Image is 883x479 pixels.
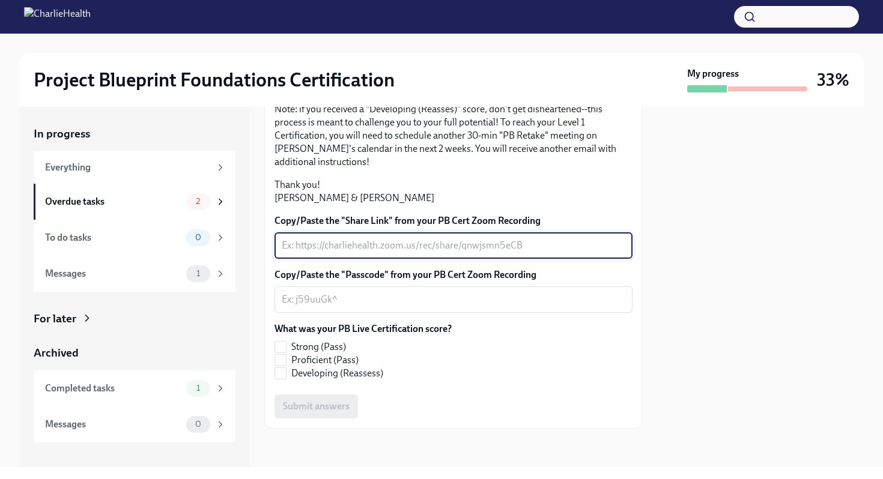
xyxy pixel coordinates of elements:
span: 2 [189,197,207,206]
span: 0 [188,233,208,242]
h2: Project Blueprint Foundations Certification [34,68,395,92]
a: For later [34,311,235,327]
div: Messages [45,267,181,280]
span: Proficient (Pass) [291,354,359,367]
a: Messages1 [34,256,235,292]
span: Strong (Pass) [291,340,346,354]
a: To do tasks0 [34,220,235,256]
a: Archived [34,345,235,361]
label: What was your PB Live Certification score? [275,322,452,336]
span: 1 [189,269,207,278]
strong: My progress [687,67,739,80]
div: For later [34,311,76,327]
label: Copy/Paste the "Passcode" from your PB Cert Zoom Recording [275,268,633,282]
span: 1 [189,384,207,393]
a: Completed tasks1 [34,370,235,406]
div: Overdue tasks [45,195,181,208]
div: Everything [45,161,210,174]
p: Note: if you received a "Developing (Reasses)" score, don't get disheartened--this process is mea... [275,103,633,169]
a: Overdue tasks2 [34,184,235,220]
p: Thank you! [PERSON_NAME] & [PERSON_NAME] [275,178,633,205]
span: Developing (Reassess) [291,367,383,380]
a: In progress [34,126,235,142]
h3: 33% [817,69,849,91]
div: To do tasks [45,231,181,244]
div: Completed tasks [45,382,181,395]
img: CharlieHealth [24,7,91,26]
a: Everything [34,151,235,184]
a: Messages0 [34,406,235,442]
span: 0 [188,420,208,429]
div: Messages [45,418,181,431]
label: Copy/Paste the "Share Link" from your PB Cert Zoom Recording [275,214,633,227]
